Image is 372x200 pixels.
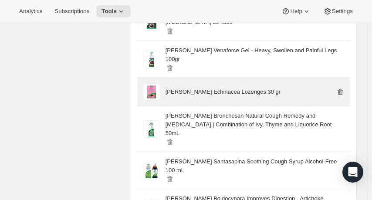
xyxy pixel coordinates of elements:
[143,162,160,179] img: A.Vogel Santasapina Soothing Cough Syrup Alcohol-Free 100 mL
[290,8,302,15] span: Help
[276,5,316,17] button: Help
[101,8,117,15] span: Tools
[14,5,47,17] button: Analytics
[166,46,345,64] p: [PERSON_NAME] Venaforce Gel - Heavy, Swollen and Painful Legs 100gr
[143,120,160,138] img: A.Vogel Bronchosan Natural Cough Remedy and Expectorant | Combination of Ivy, Thyme and Liquorice...
[143,83,160,101] img: A.Vogel Echinacea Lozenges 30 gr
[19,8,42,15] span: Analytics
[332,8,353,15] span: Settings
[166,112,345,138] p: [PERSON_NAME] Bronchosan Natural Cough Remedy and [MEDICAL_DATA] | Combination of Ivy, Thyme and ...
[166,157,345,175] p: [PERSON_NAME] Santasapina Soothing Cough Syrup Alcohol-Free 100 mL
[143,51,160,68] img: A.Vogel Venaforce Gel - Heavy, Swollen and Painful Legs 100gr
[342,162,363,183] div: Open Intercom Messenger
[166,88,281,96] p: [PERSON_NAME] Echinacea Lozenges 30 gr
[49,5,95,17] button: Subscriptions
[54,8,89,15] span: Subscriptions
[96,5,131,17] button: Tools
[318,5,358,17] button: Settings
